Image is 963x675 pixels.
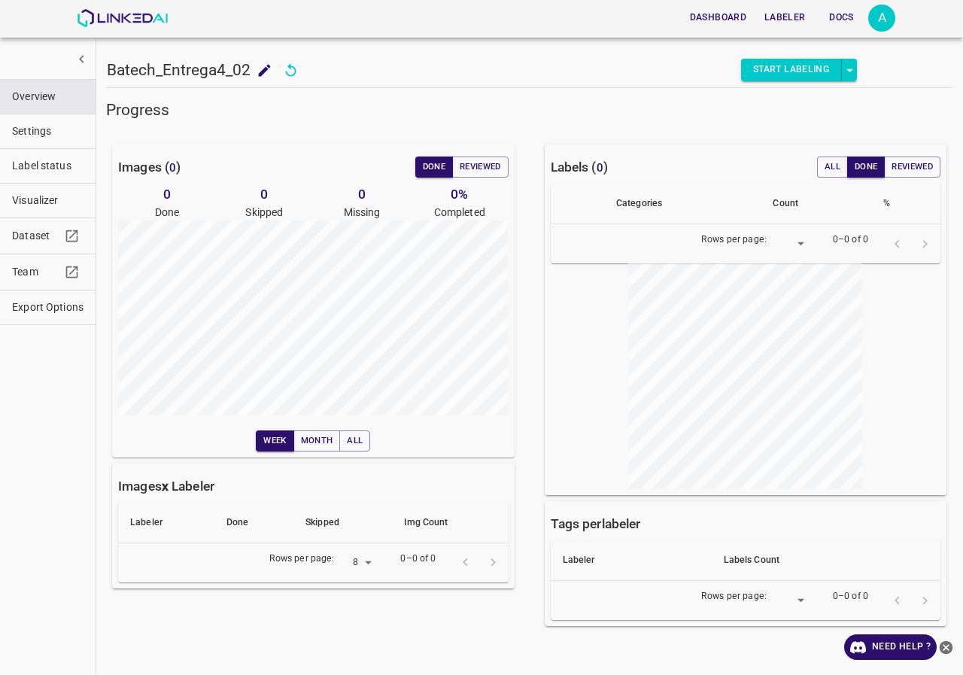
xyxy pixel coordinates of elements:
[684,5,752,30] button: Dashboard
[12,158,84,174] span: Label status
[106,99,952,120] h5: Progress
[758,5,811,30] button: Labeler
[216,184,314,205] h6: 0
[817,157,848,178] button: All
[12,228,60,244] span: Dataset
[871,184,940,224] th: %
[12,193,84,208] span: Visualizer
[216,205,314,220] p: Skipped
[884,157,940,178] button: Reviewed
[868,5,895,32] div: A
[817,5,865,30] button: Docs
[741,59,842,81] button: Start Labeling
[833,233,868,247] p: 0–0 of 0
[118,184,216,205] h6: 0
[12,299,84,315] span: Export Options
[400,552,436,566] p: 0–0 of 0
[169,161,176,175] span: 0
[701,233,767,247] p: Rows per page:
[452,157,509,178] button: Reviewed
[269,552,335,566] p: Rows per page:
[162,479,169,494] b: x
[842,59,857,81] button: select role
[551,540,712,581] th: Labeler
[68,45,96,73] button: show more
[12,89,84,105] span: Overview
[551,513,641,534] h6: Tags per labeler
[251,56,278,84] button: add to shopping cart
[118,157,181,178] h6: Images ( )
[12,264,60,280] span: Team
[339,430,370,452] button: All
[597,161,603,175] span: 0
[937,634,955,660] button: close-help
[214,503,293,543] th: Done
[392,503,508,543] th: Img Count
[12,123,84,139] span: Settings
[755,2,814,33] a: Labeler
[681,2,755,33] a: Dashboard
[604,184,761,224] th: Categories
[415,157,453,178] button: Done
[773,234,809,254] div: ​
[844,634,937,660] a: Need Help ?
[833,590,868,604] p: 0–0 of 0
[701,590,767,604] p: Rows per page:
[313,205,411,220] p: Missing
[712,540,940,581] th: Labels Count
[118,476,214,497] h6: Images Labeler
[847,157,885,178] button: Done
[77,9,168,27] img: LinkedAI
[868,5,895,32] button: Open settings
[411,205,509,220] p: Completed
[741,59,857,81] div: split button
[551,157,608,178] h6: Labels ( )
[256,430,293,452] button: Week
[118,205,216,220] p: Done
[411,184,509,205] h6: 0 %
[761,184,871,224] th: Count
[773,591,809,611] div: ​
[313,184,411,205] h6: 0
[340,553,376,573] div: 8
[814,2,868,33] a: Docs
[118,503,214,543] th: Labeler
[293,503,392,543] th: Skipped
[107,59,251,81] h5: Batech_Entrega4_02
[293,430,341,452] button: Month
